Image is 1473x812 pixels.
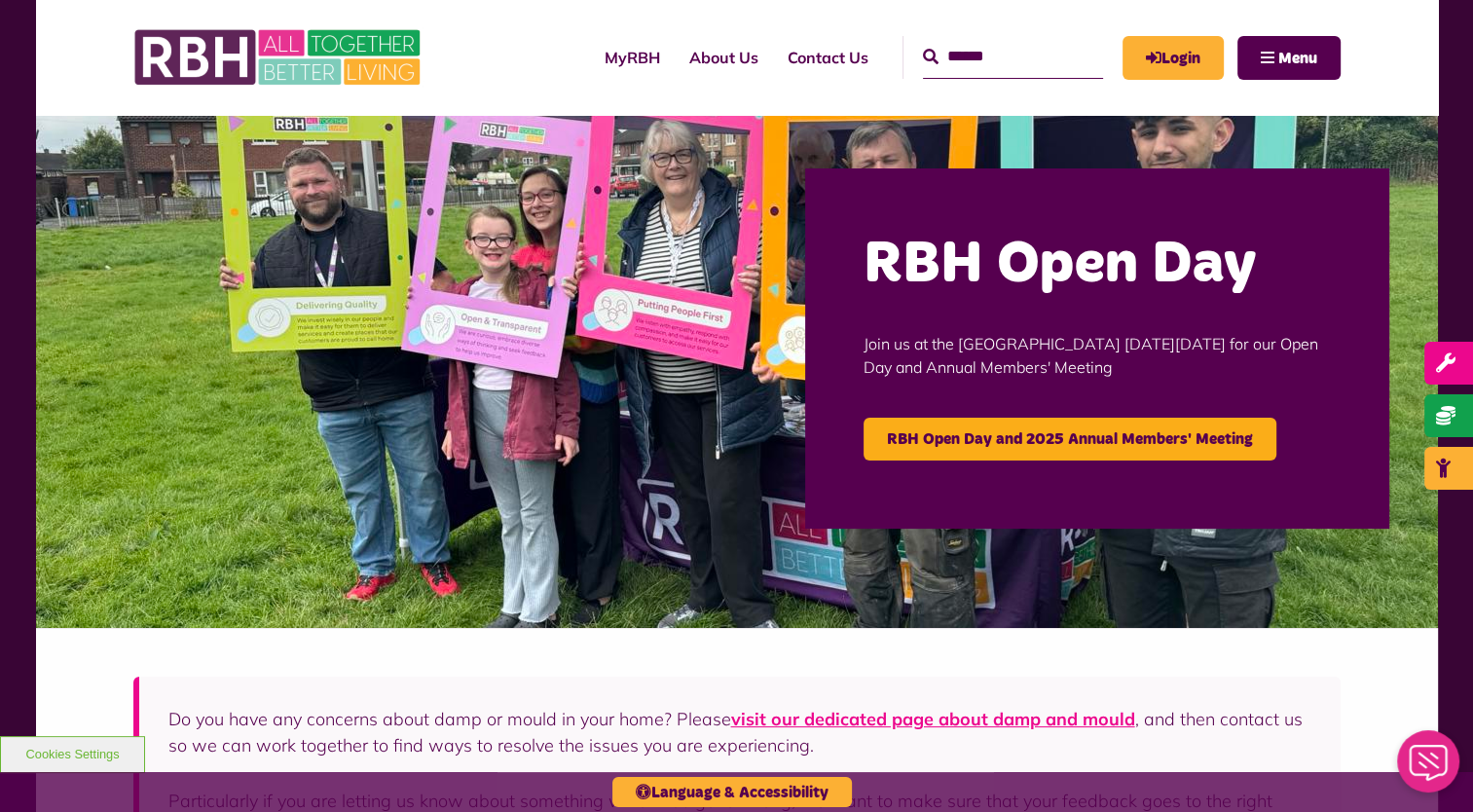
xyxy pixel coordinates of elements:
iframe: Netcall Web Assistant for live chat [1385,724,1473,812]
p: Join us at the [GEOGRAPHIC_DATA] [DATE][DATE] for our Open Day and Annual Members' Meeting [864,303,1331,408]
p: Do you have any concerns about damp or mould in your home? Please , and then contact us so we can... [168,706,1311,758]
img: Image (22) [36,68,1438,628]
a: RBH Open Day and 2025 Annual Members' Meeting [864,418,1276,461]
a: visit our dedicated page about damp and mould [731,708,1135,730]
a: MyRBH [590,31,675,84]
button: Navigation [1237,36,1341,80]
img: RBH [133,19,425,95]
a: Contact Us [773,31,883,84]
a: About Us [675,31,773,84]
button: Language & Accessibility [612,777,852,807]
h2: RBH Open Day [864,227,1331,303]
a: MyRBH [1123,36,1224,80]
span: Menu [1278,51,1317,66]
